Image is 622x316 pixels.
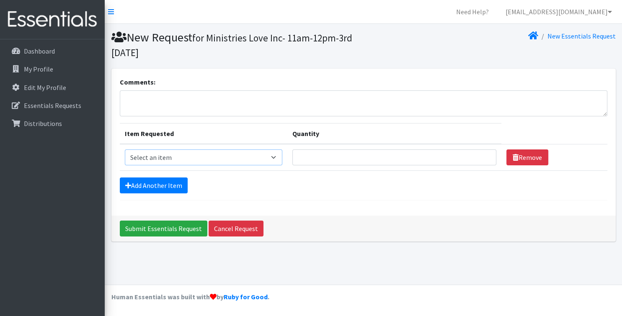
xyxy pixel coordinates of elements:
a: Add Another Item [120,177,188,193]
input: Submit Essentials Request [120,221,207,236]
a: My Profile [3,61,101,77]
a: Distributions [3,115,101,132]
label: Comments: [120,77,155,87]
small: for Ministries Love Inc- 11am-12pm-3rd [DATE] [111,32,352,59]
a: Ruby for Good [224,293,268,301]
p: Essentials Requests [24,101,81,110]
a: Cancel Request [209,221,263,236]
a: Dashboard [3,43,101,59]
p: Dashboard [24,47,55,55]
a: Remove [506,149,548,165]
h1: New Request [111,30,361,59]
img: HumanEssentials [3,5,101,33]
a: Need Help? [449,3,496,20]
th: Item Requested [120,123,288,144]
strong: Human Essentials was built with by . [111,293,269,301]
a: Essentials Requests [3,97,101,114]
a: New Essentials Request [547,32,616,40]
p: My Profile [24,65,53,73]
a: [EMAIL_ADDRESS][DOMAIN_NAME] [499,3,619,20]
p: Edit My Profile [24,83,66,92]
a: Edit My Profile [3,79,101,96]
th: Quantity [287,123,501,144]
p: Distributions [24,119,62,128]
